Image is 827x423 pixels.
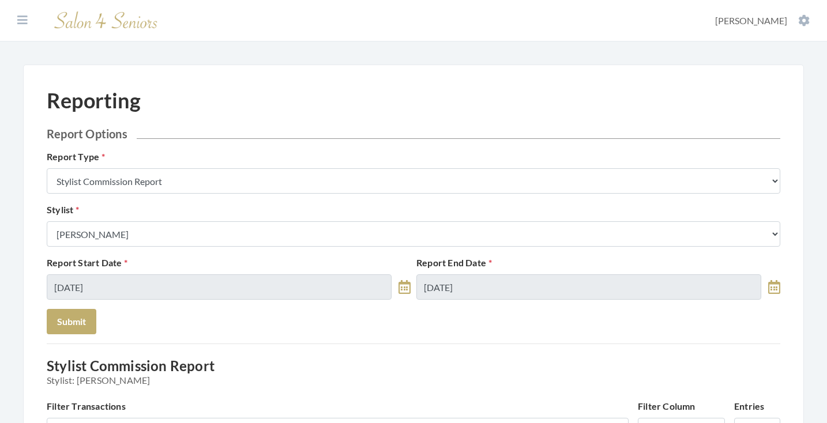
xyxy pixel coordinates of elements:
span: [PERSON_NAME] [715,15,787,26]
label: Report End Date [416,256,492,270]
label: Entries [734,399,764,413]
h3: Stylist Commission Report [47,358,780,386]
label: Stylist [47,203,80,217]
label: Filter Transactions [47,399,126,413]
h2: Report Options [47,127,780,141]
span: Stylist: [PERSON_NAME] [47,375,780,386]
label: Report Type [47,150,105,164]
label: Report Start Date [47,256,128,270]
input: Select Date [47,274,392,300]
input: Select Date [416,274,761,300]
img: Salon 4 Seniors [48,7,164,34]
a: toggle [399,274,411,300]
button: [PERSON_NAME] [712,14,813,27]
h1: Reporting [47,88,141,113]
label: Filter Column [638,399,696,413]
a: toggle [768,274,780,300]
button: Submit [47,309,96,334]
